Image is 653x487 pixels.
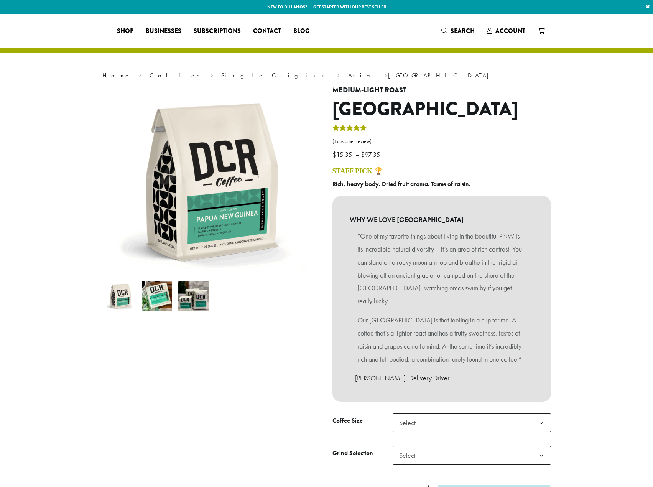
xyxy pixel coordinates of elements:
b: Rich, heavy body. Dried fruit aroma. Tastes of raisin. [332,180,470,188]
span: Contact [253,26,281,36]
span: Subscriptions [194,26,241,36]
p: – [PERSON_NAME], Delivery Driver [350,372,534,385]
span: $ [361,150,365,159]
span: › [211,68,213,80]
label: Coffee Size [332,415,393,426]
h4: Medium-Light Roast [332,86,551,95]
a: Home [102,71,131,79]
span: – [355,150,359,159]
span: 1 [334,138,337,145]
div: Rated 5.00 out of 5 [332,123,367,135]
span: Select [393,413,551,432]
a: Shop [111,25,140,37]
span: Select [396,448,423,463]
a: Coffee [150,71,202,79]
img: Papua New Guinea [105,281,136,311]
a: STAFF PICK 🏆 [332,167,383,175]
span: Select [393,446,551,465]
bdi: 15.35 [332,150,354,159]
p: “One of my favorite things about living in the beautiful PNW is its incredible natural diversity ... [357,230,526,308]
span: › [384,68,387,80]
p: Our [GEOGRAPHIC_DATA] is that feeling in a cup for me. A coffee that’s a lighter roast and has a ... [357,314,526,365]
span: Search [451,26,475,35]
label: Grind Selection [332,448,393,459]
span: Select [396,415,423,430]
bdi: 97.35 [361,150,382,159]
span: › [337,68,340,80]
b: WHY WE LOVE [GEOGRAPHIC_DATA] [350,213,534,226]
h1: [GEOGRAPHIC_DATA] [332,98,551,120]
img: Papua New Guinea - Image 3 [178,281,209,311]
span: › [139,68,141,80]
a: Get started with our best seller [313,4,386,10]
a: Single Origins [221,71,329,79]
a: Search [435,25,481,37]
span: $ [332,150,336,159]
nav: Breadcrumb [102,71,551,80]
img: Papua New Guinea [116,86,308,278]
span: Account [495,26,525,35]
span: Shop [117,26,133,36]
a: Asia [348,71,376,79]
a: (1customer review) [332,138,551,145]
span: Blog [293,26,309,36]
span: Businesses [146,26,181,36]
img: Papua New Guinea - Image 2 [142,281,172,311]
